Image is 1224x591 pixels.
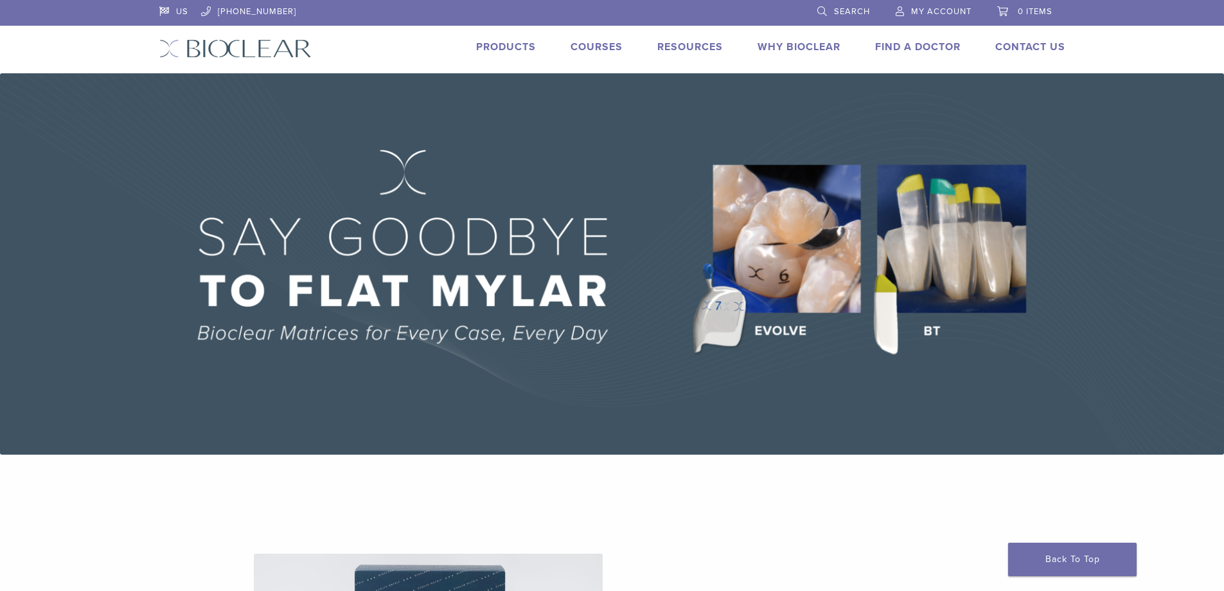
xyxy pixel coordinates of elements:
[159,39,312,58] img: Bioclear
[758,41,840,53] a: Why Bioclear
[834,6,870,17] span: Search
[1008,543,1137,576] a: Back To Top
[875,41,961,53] a: Find A Doctor
[476,41,536,53] a: Products
[1018,6,1052,17] span: 0 items
[995,41,1065,53] a: Contact Us
[571,41,623,53] a: Courses
[657,41,723,53] a: Resources
[911,6,971,17] span: My Account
